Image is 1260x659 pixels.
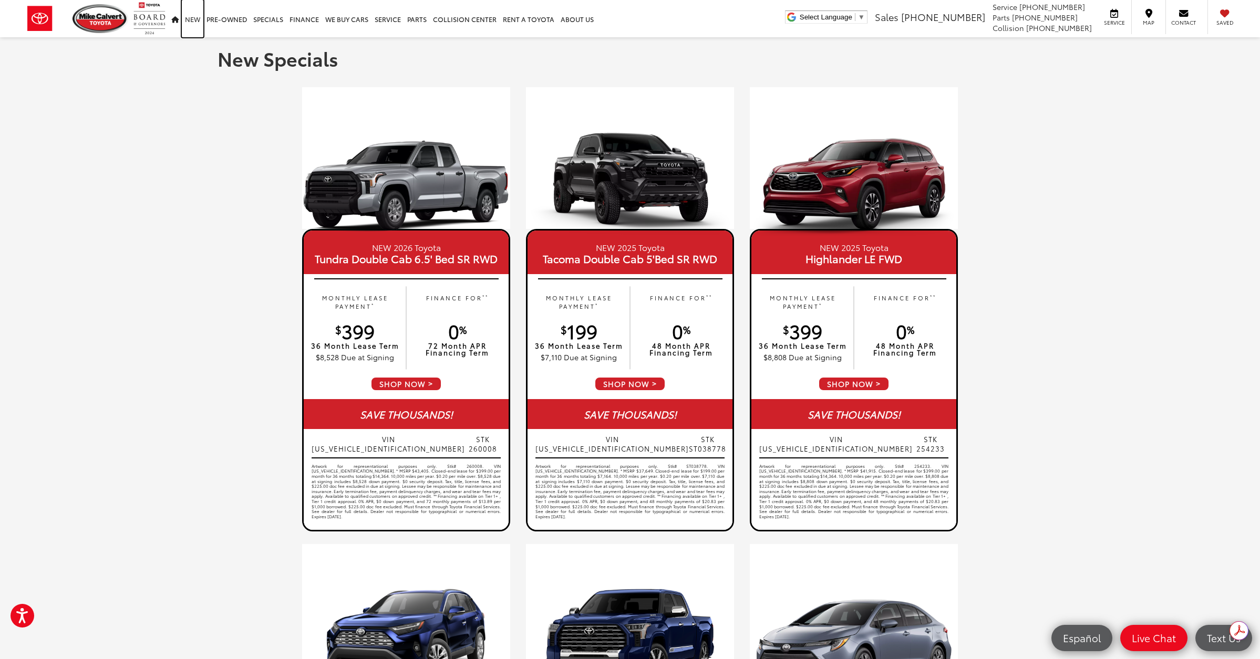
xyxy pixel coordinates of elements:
[683,322,690,337] sup: %
[750,132,958,236] img: 25_Highlander_XLE_Ruby_Red_Pearl_Left
[335,322,342,337] sup: $
[304,399,509,429] div: SAVE THOUSANDS!
[907,322,914,337] sup: %
[818,376,890,391] span: SHOP NOW
[759,464,948,527] div: Artwork for representational purposes only. Stk# 254233. VIN [US_VEHICLE_IDENTIFICATION_NUMBER]. ...
[335,317,375,344] span: 399
[411,342,503,356] p: 72 Month APR Financing Term
[672,317,690,344] span: 0
[561,322,567,337] sup: $
[312,464,501,527] div: Artwork for representational purposes only. Stk# 260008. VIN [US_VEHICLE_IDENTIFICATION_NUMBER]. ...
[302,87,510,523] a: NEW 2026 Toyota Tundra Double Cab 6.5' Bed SR RWD MONTHLY LEASE PAYMENT* $399 36 Month Lease Term...
[751,399,956,429] div: SAVE THOUSANDS!
[309,294,401,311] p: MONTHLY LEASE PAYMENT
[459,322,467,337] sup: %
[1195,625,1252,651] a: Text Us
[535,241,725,253] small: NEW 2025 Toyota
[526,132,734,236] img: 25_Tacoma_TRD_Pro_Black_Right
[858,13,865,21] span: ▼
[800,13,865,21] a: Select Language​
[757,352,849,362] p: $8,808 Due at Signing
[859,342,951,356] p: 48 Month APR Financing Term
[689,434,726,453] span: STK ST038778
[1058,631,1106,644] span: Español
[370,376,442,391] span: SHOP NOW
[533,352,625,362] p: $7,110 Due at Signing
[448,317,467,344] span: 0
[533,294,625,311] p: MONTHLY LEASE PAYMENT
[535,434,689,453] span: VIN [US_VEHICLE_IDENTIFICATION_NUMBER]
[526,87,734,229] img: 19_1757020322.jpg
[783,322,789,337] sup: $
[759,253,948,264] span: Highlander LE FWD
[1051,625,1112,651] a: Español
[312,241,501,253] small: NEW 2026 Toyota
[896,317,914,344] span: 0
[535,464,725,527] div: Artwork for representational purposes only. Stk# ST038778. VIN [US_VEHICLE_IDENTIFICATION_NUMBER]...
[1026,23,1092,33] span: [PHONE_NUMBER]
[1120,625,1187,651] a: Live Chat
[783,317,822,344] span: 399
[535,253,725,264] span: Tacoma Double Cab 5'Bed SR RWD
[594,376,666,391] span: SHOP NOW
[528,399,732,429] div: SAVE THOUSANDS!
[561,317,597,344] span: 199
[913,434,948,453] span: STK 254233
[1137,19,1160,26] span: Map
[875,10,898,24] span: Sales
[800,13,852,21] span: Select Language
[526,87,734,523] a: NEW 2025 Toyota Tacoma Double Cab 5'Bed SR RWD MONTHLY LEASE PAYMENT* $199 36 Month Lease Term $7...
[73,4,128,33] img: Mike Calvert Toyota
[218,48,1042,69] h1: New Specials
[759,241,948,253] small: NEW 2025 Toyota
[759,434,913,453] span: VIN [US_VEHICLE_IDENTIFICATION_NUMBER]
[993,2,1017,12] span: Service
[312,253,501,264] span: Tundra Double Cab 6.5' Bed SR RWD
[1213,19,1236,26] span: Saved
[309,352,401,362] p: $8,528 Due at Signing
[309,342,401,349] p: 36 Month Lease Term
[750,87,958,523] a: NEW 2025 Toyota Highlander LE FWD MONTHLY LEASE PAYMENT* $399 36 Month Lease Term $8,808 Due at S...
[411,294,503,311] p: FINANCE FOR
[465,434,501,453] span: STK 260008
[302,87,510,229] img: 19_1757020322.jpg
[859,294,951,311] p: FINANCE FOR
[312,434,465,453] span: VIN [US_VEHICLE_IDENTIFICATION_NUMBER]
[757,342,849,349] p: 36 Month Lease Term
[635,294,727,311] p: FINANCE FOR
[1171,19,1196,26] span: Contact
[993,23,1024,33] span: Collision
[1102,19,1126,26] span: Service
[1019,2,1085,12] span: [PHONE_NUMBER]
[757,294,849,311] p: MONTHLY LEASE PAYMENT
[1127,631,1181,644] span: Live Chat
[750,87,958,229] img: 19_1757020322.jpg
[635,342,727,356] p: 48 Month APR Financing Term
[993,12,1010,23] span: Parts
[533,342,625,349] p: 36 Month Lease Term
[1202,631,1246,644] span: Text Us
[901,10,985,24] span: [PHONE_NUMBER]
[302,132,510,236] img: 26_Tundra_SR_Double_Cab_6.5_Bed_Celestial_Silver_Metallic_Left
[1012,12,1078,23] span: [PHONE_NUMBER]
